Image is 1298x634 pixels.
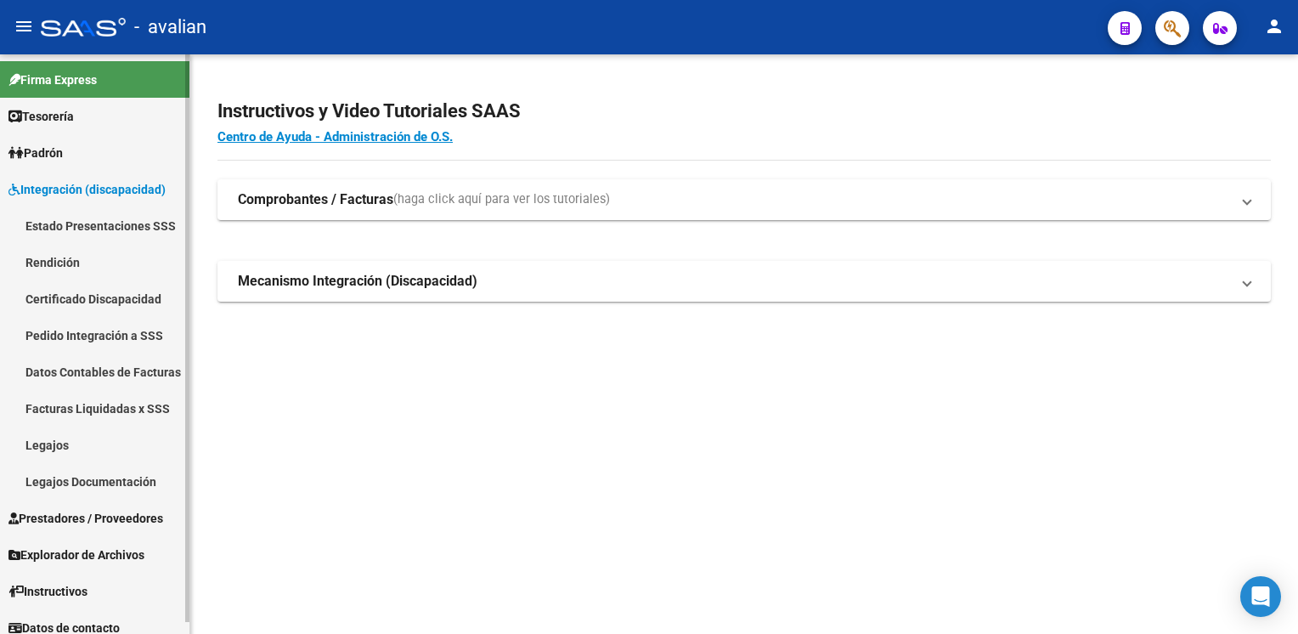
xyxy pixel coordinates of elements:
div: Open Intercom Messenger [1240,576,1281,617]
mat-icon: menu [14,16,34,37]
span: Integración (discapacidad) [8,180,166,199]
span: Prestadores / Proveedores [8,509,163,528]
mat-icon: person [1264,16,1284,37]
mat-expansion-panel-header: Comprobantes / Facturas(haga click aquí para ver los tutoriales) [217,179,1271,220]
a: Centro de Ayuda - Administración de O.S. [217,129,453,144]
span: Tesorería [8,107,74,126]
span: (haga click aquí para ver los tutoriales) [393,190,610,209]
strong: Mecanismo Integración (Discapacidad) [238,272,477,291]
mat-expansion-panel-header: Mecanismo Integración (Discapacidad) [217,261,1271,302]
span: Instructivos [8,582,87,601]
h2: Instructivos y Video Tutoriales SAAS [217,95,1271,127]
span: - avalian [134,8,206,46]
strong: Comprobantes / Facturas [238,190,393,209]
span: Padrón [8,144,63,162]
span: Explorador de Archivos [8,546,144,564]
span: Firma Express [8,71,97,89]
